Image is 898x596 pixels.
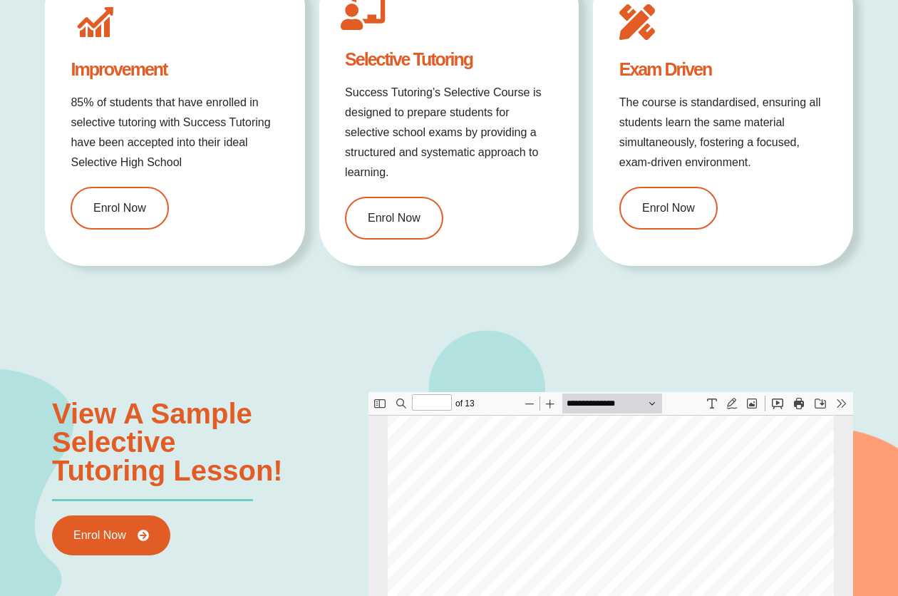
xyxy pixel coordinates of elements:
[85,1,111,21] span: of ⁨13⁩
[345,197,443,240] a: Enrol Now
[619,61,827,78] h4: Exam Driven
[619,187,718,230] a: Enrol Now
[334,1,353,21] button: Text
[98,182,387,215] span: Information Booklet
[71,93,279,173] p: 85% of students that have enrolled in selective tutoring with Success Tutoring have been accepted...
[71,187,169,230] a: Enrol Now
[96,180,386,214] span: Information Booklet
[373,1,393,21] button: Add or edit images
[353,1,373,21] button: Draw
[119,139,362,173] span: Selective Course
[642,202,695,214] span: Enrol Now
[71,61,279,78] h4: Improvement
[345,83,553,183] p: Success Tutoring’s Selective Course is designed to prepare students for selective school exams by...
[52,515,170,555] a: Enrol Now
[619,96,821,168] span: The course is standardised, ensuring all students learn the same material simultaneously, fosteri...
[52,399,361,485] h3: View a sample selective Tutoring lesson!
[368,212,420,224] span: Enrol Now
[73,530,126,541] span: Enrol Now
[73,232,410,250] span: Give your child the opportunity of a lifetime
[93,202,146,214] span: Enrol Now
[661,436,898,596] iframe: Chat Widget
[121,140,364,174] span: Selective Course
[73,232,409,249] span: Give your child the opportunity of a lifetime
[345,51,553,68] h4: Selective Tutoring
